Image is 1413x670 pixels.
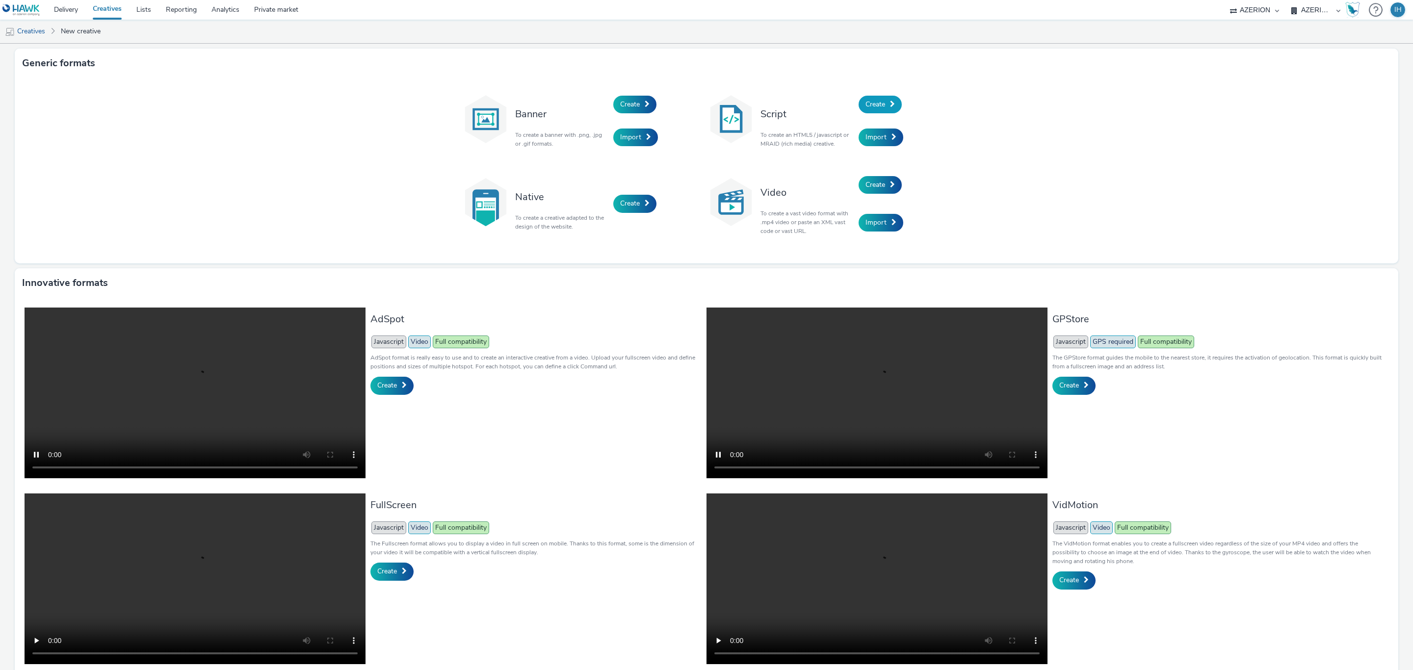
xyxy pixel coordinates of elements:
img: video.svg [706,178,756,227]
span: GPS required [1090,335,1136,348]
span: Create [620,100,640,109]
div: IH [1394,2,1402,17]
span: Create [1059,381,1079,390]
span: Video [1090,521,1113,534]
p: To create a creative adapted to the design of the website. [515,213,608,231]
a: Create [613,96,656,113]
span: Javascript [1053,521,1088,534]
a: Create [1052,377,1096,394]
span: Create [865,180,885,189]
p: To create a banner with .png, .jpg or .gif formats. [515,130,608,148]
img: banner.svg [461,95,510,144]
a: Create [370,563,414,580]
span: Video [408,521,431,534]
a: Create [613,195,656,212]
span: Javascript [371,521,406,534]
span: Full compatibility [1115,521,1171,534]
h3: GPStore [1052,312,1384,326]
a: Hawk Academy [1345,2,1364,18]
span: Javascript [1053,335,1088,348]
img: undefined Logo [2,4,40,16]
a: Import [859,214,903,232]
h3: Innovative formats [22,276,108,290]
h3: AdSpot [370,312,702,326]
span: Video [408,335,431,348]
p: The VidMotion format enables you to create a fullscreen video regardless of the size of your MP4 ... [1052,539,1384,566]
p: To create a vast video format with .mp4 video or paste an XML vast code or vast URL. [760,209,854,235]
span: Import [620,132,641,142]
a: Create [859,96,902,113]
p: AdSpot format is really easy to use and to create an interactive creative from a video. Upload yo... [370,353,702,371]
span: Full compatibility [433,335,489,348]
p: To create an HTML5 / javascript or MRAID (rich media) creative. [760,130,854,148]
a: Create [1052,571,1096,589]
span: Import [865,132,887,142]
span: Create [1059,575,1079,585]
img: code.svg [706,95,756,144]
a: Import [613,129,658,146]
span: Javascript [371,335,406,348]
h3: VidMotion [1052,498,1384,512]
h3: FullScreen [370,498,702,512]
img: Hawk Academy [1345,2,1360,18]
span: Full compatibility [433,521,489,534]
p: The GPStore format guides the mobile to the nearest store, it requires the activation of geolocat... [1052,353,1384,371]
a: Create [859,176,902,194]
h3: Generic formats [22,56,95,71]
h3: Banner [515,107,608,121]
img: mobile [5,27,15,37]
h3: Script [760,107,854,121]
span: Create [377,381,397,390]
img: native.svg [461,178,510,227]
a: Import [859,129,903,146]
p: The Fullscreen format allows you to display a video in full screen on mobile. Thanks to this form... [370,539,702,557]
a: Create [370,377,414,394]
h3: Video [760,186,854,199]
span: Import [865,218,887,227]
a: New creative [56,20,105,43]
span: Full compatibility [1138,335,1194,348]
span: Create [377,567,397,576]
span: Create [620,199,640,208]
span: Create [865,100,885,109]
h3: Native [515,190,608,204]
